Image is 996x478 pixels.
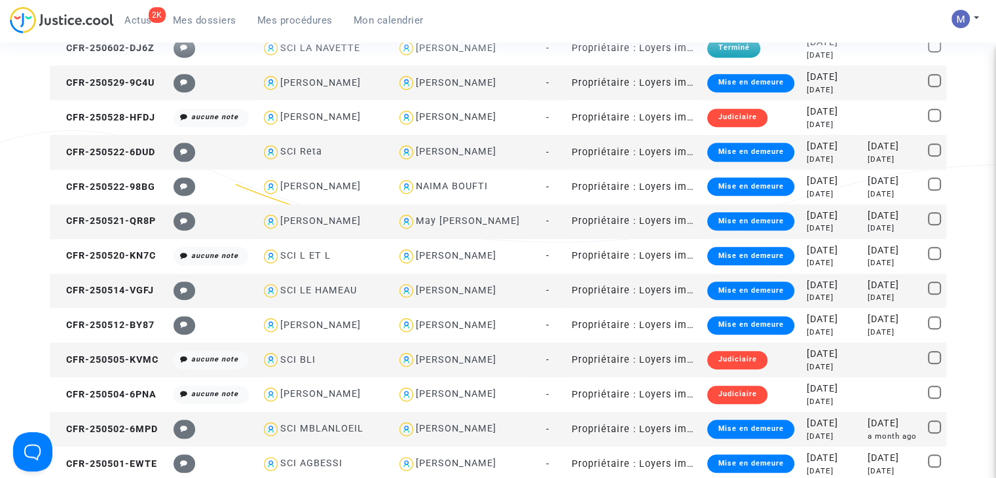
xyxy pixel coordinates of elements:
[567,412,703,447] td: Propriétaire : Loyers impayés/Charges impayées
[807,431,858,442] div: [DATE]
[867,466,918,477] div: [DATE]
[807,189,858,200] div: [DATE]
[567,65,703,100] td: Propriétaire : Loyers impayés/Charges impayées
[54,43,155,54] span: CFR-250602-DJ6Z
[867,174,918,189] div: [DATE]
[149,7,166,23] div: 2K
[807,223,858,234] div: [DATE]
[546,215,549,227] span: -
[416,320,496,331] div: [PERSON_NAME]
[10,7,114,33] img: jc-logo.svg
[261,454,280,473] img: icon-user.svg
[416,388,496,399] div: [PERSON_NAME]
[867,189,918,200] div: [DATE]
[867,257,918,268] div: [DATE]
[416,111,496,122] div: [PERSON_NAME]
[397,350,416,369] img: icon-user.svg
[416,43,496,54] div: [PERSON_NAME]
[807,105,858,119] div: [DATE]
[867,416,918,431] div: [DATE]
[397,316,416,335] img: icon-user.svg
[280,146,322,157] div: SCI Reta
[54,458,157,469] span: CFR-250501-EWTE
[546,112,549,123] span: -
[416,354,496,365] div: [PERSON_NAME]
[257,14,333,26] span: Mes procédures
[280,181,361,192] div: [PERSON_NAME]
[807,154,858,165] div: [DATE]
[807,466,858,477] div: [DATE]
[707,351,767,369] div: Judiciaire
[280,423,363,434] div: SCI MBLANLOEIL
[867,327,918,338] div: [DATE]
[567,170,703,204] td: Propriétaire : Loyers impayés/Charges impayées
[546,250,549,261] span: -
[867,244,918,258] div: [DATE]
[173,14,236,26] span: Mes dossiers
[867,209,918,223] div: [DATE]
[261,39,280,58] img: icon-user.svg
[807,396,858,407] div: [DATE]
[397,282,416,301] img: icon-user.svg
[546,320,549,331] span: -
[54,354,158,365] span: CFR-250505-KVMC
[867,292,918,303] div: [DATE]
[951,10,970,28] img: AAcHTtesyyZjLYJxzrkRG5BOJsapQ6nO-85ChvdZAQ62n80C=s96-c
[807,209,858,223] div: [DATE]
[280,77,361,88] div: [PERSON_NAME]
[567,135,703,170] td: Propriétaire : Loyers impayés/Charges impayées
[191,251,238,260] i: aucune note
[261,177,280,196] img: icon-user.svg
[546,285,549,296] span: -
[867,223,918,234] div: [DATE]
[567,31,703,65] td: Propriétaire : Loyers impayés/Charges impayées
[807,139,858,154] div: [DATE]
[707,316,794,335] div: Mise en demeure
[707,247,794,265] div: Mise en demeure
[546,77,549,88] span: -
[807,382,858,396] div: [DATE]
[807,451,858,466] div: [DATE]
[707,420,794,438] div: Mise en demeure
[416,77,496,88] div: [PERSON_NAME]
[261,350,280,369] img: icon-user.svg
[807,84,858,96] div: [DATE]
[397,108,416,127] img: icon-user.svg
[280,354,316,365] div: SCI BLI
[397,212,416,231] img: icon-user.svg
[54,77,155,88] span: CFR-250529-9C4U
[280,285,357,296] div: SCI LE HAMEAU
[546,424,549,435] span: -
[280,111,361,122] div: [PERSON_NAME]
[807,35,858,50] div: [DATE]
[567,377,703,412] td: Propriétaire : Loyers impayés/Charges impayées
[546,458,549,469] span: -
[397,420,416,439] img: icon-user.svg
[280,43,360,54] div: SCI LA NAVETTE
[280,215,361,227] div: [PERSON_NAME]
[261,247,280,266] img: icon-user.svg
[54,250,156,261] span: CFR-250520-KN7C
[54,285,154,296] span: CFR-250514-VGFJ
[416,285,496,296] div: [PERSON_NAME]
[807,361,858,373] div: [DATE]
[567,239,703,274] td: Propriétaire : Loyers impayés/Charges impayées
[546,181,549,193] span: -
[261,385,280,404] img: icon-user.svg
[546,147,549,158] span: -
[567,100,703,135] td: Propriétaire : Loyers impayés/Charges impayées
[807,327,858,338] div: [DATE]
[54,320,155,331] span: CFR-250512-BY87
[397,73,416,92] img: icon-user.svg
[261,316,280,335] img: icon-user.svg
[354,14,424,26] span: Mon calendrier
[546,43,549,54] span: -
[546,389,549,400] span: -
[807,292,858,303] div: [DATE]
[416,423,496,434] div: [PERSON_NAME]
[13,432,52,471] iframe: Help Scout Beacon - Open
[397,454,416,473] img: icon-user.svg
[416,146,496,157] div: [PERSON_NAME]
[261,282,280,301] img: icon-user.svg
[567,342,703,377] td: Propriétaire : Loyers impayés/Charges impayées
